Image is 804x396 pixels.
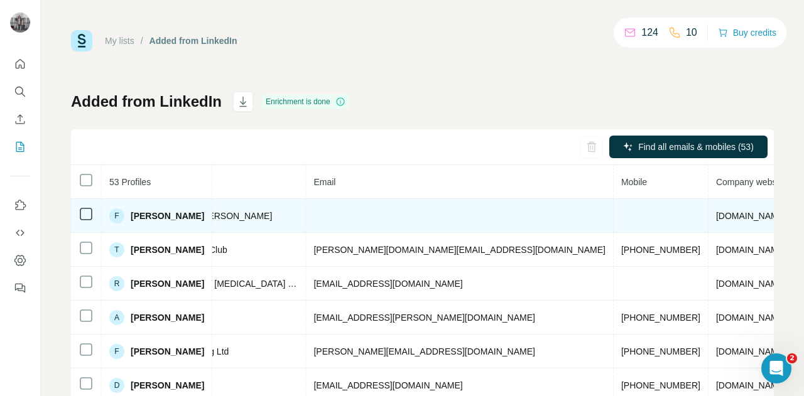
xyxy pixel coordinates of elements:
span: [PHONE_NUMBER] [621,346,700,356]
span: [PHONE_NUMBER] [621,380,700,390]
span: [PERSON_NAME] [131,277,204,290]
span: [PERSON_NAME][DOMAIN_NAME][EMAIL_ADDRESS][DOMAIN_NAME] [313,245,605,255]
span: [DOMAIN_NAME] [716,245,786,255]
button: Feedback [10,277,30,299]
button: My lists [10,136,30,158]
div: F [109,344,124,359]
span: [PERSON_NAME] [131,243,204,256]
span: [PERSON_NAME] [131,311,204,324]
span: [DOMAIN_NAME] [716,346,786,356]
img: Avatar [10,13,30,33]
a: My lists [105,36,134,46]
div: A [109,310,124,325]
button: Dashboard [10,249,30,272]
button: Search [10,80,30,103]
span: [DOMAIN_NAME] [716,313,786,323]
button: Enrich CSV [10,108,30,131]
div: T [109,242,124,257]
span: [PERSON_NAME] [131,345,204,358]
span: [PERSON_NAME][EMAIL_ADDRESS][DOMAIN_NAME] [313,346,535,356]
img: Surfe Logo [71,30,92,51]
span: [PHONE_NUMBER] [621,313,700,323]
span: [PHONE_NUMBER] [621,245,700,255]
span: [EMAIL_ADDRESS][PERSON_NAME][DOMAIN_NAME] [313,313,535,323]
div: R [109,276,124,291]
span: [PERSON_NAME] [131,210,204,222]
span: Find all emails & mobiles (53) [638,141,754,153]
span: Weston Park [MEDICAL_DATA] Charity [161,277,298,290]
p: 124 [641,25,658,40]
button: Buy credits [718,24,776,41]
h1: Added from LinkedIn [71,92,222,112]
button: Quick start [10,53,30,75]
span: Sharky & [PERSON_NAME] [161,210,272,222]
span: [EMAIL_ADDRESS][DOMAIN_NAME] [313,380,462,390]
span: 53 Profiles [109,177,151,187]
span: [EMAIL_ADDRESS][DOMAIN_NAME] [313,279,462,289]
span: Mobile [621,177,647,187]
div: F [109,208,124,223]
span: Company website [716,177,786,187]
p: 10 [686,25,697,40]
span: [DOMAIN_NAME] [716,380,786,390]
div: D [109,378,124,393]
div: Added from LinkedIn [149,35,237,47]
span: [PERSON_NAME] [131,379,204,392]
li: / [141,35,143,47]
span: [DOMAIN_NAME] [716,279,786,289]
span: 2 [787,353,797,363]
button: Use Surfe on LinkedIn [10,194,30,217]
div: Enrichment is done [262,94,349,109]
button: Find all emails & mobiles (53) [609,136,768,158]
span: Email [313,177,335,187]
span: [DOMAIN_NAME] [716,211,786,221]
button: Use Surfe API [10,222,30,244]
iframe: Intercom live chat [761,353,791,383]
